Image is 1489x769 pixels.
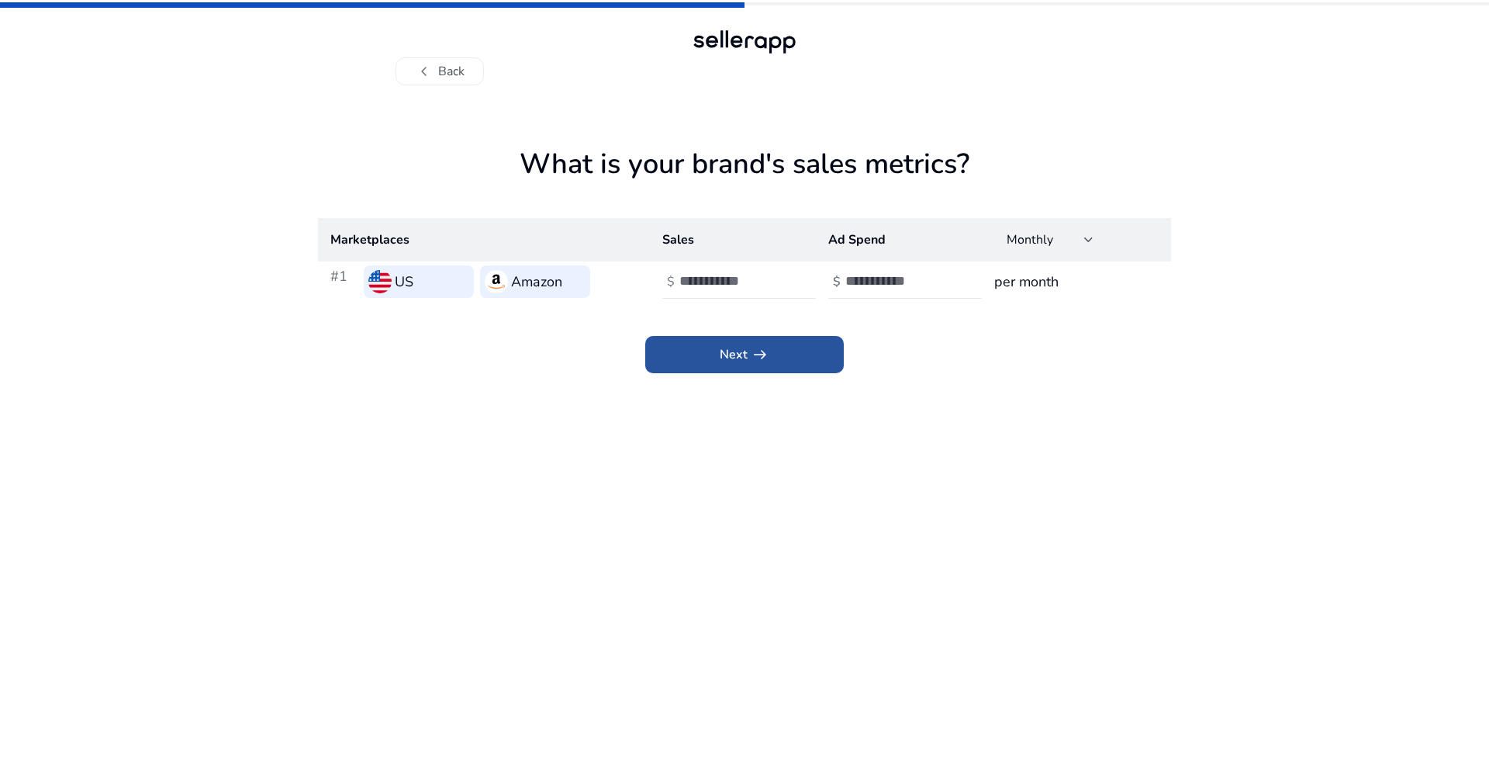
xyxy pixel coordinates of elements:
span: chevron_left [415,62,434,81]
span: Next [720,345,769,364]
h3: Amazon [511,271,562,293]
img: us.svg [368,270,392,293]
h3: #1 [330,265,358,298]
button: chevron_leftBack [396,57,484,85]
h4: $ [833,275,841,289]
span: Monthly [1007,231,1053,248]
span: arrow_right_alt [751,345,769,364]
th: Marketplaces [318,218,650,262]
h3: per month [994,271,1159,293]
h1: What is your brand's sales metrics? [318,147,1171,218]
button: Nextarrow_right_alt [645,336,844,373]
h3: US [395,271,413,293]
h4: $ [667,275,675,289]
th: Ad Spend [816,218,982,262]
th: Sales [650,218,816,262]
